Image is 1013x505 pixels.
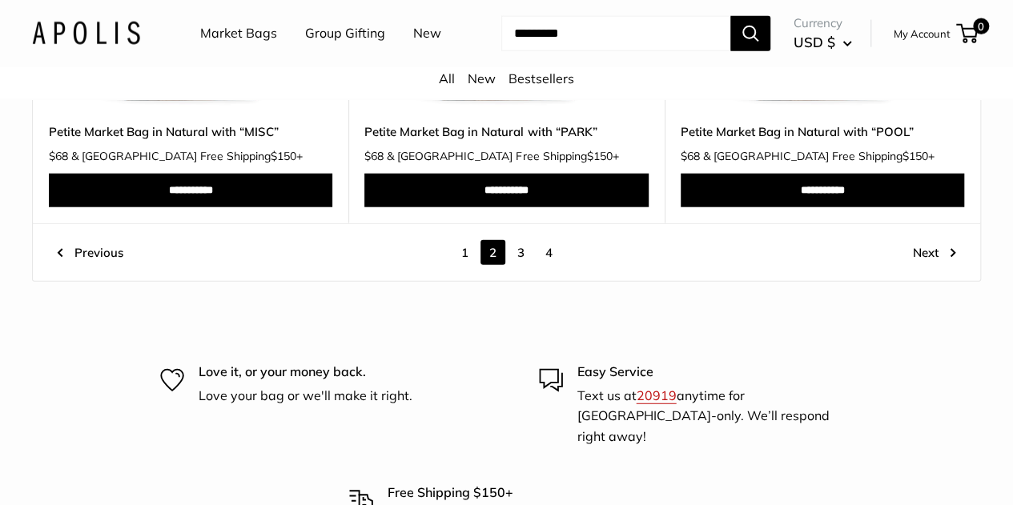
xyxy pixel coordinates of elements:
button: USD $ [794,30,852,55]
a: New [413,22,441,46]
span: Currency [794,12,852,34]
a: 20919 [637,387,677,403]
span: & [GEOGRAPHIC_DATA] Free Shipping + [387,150,618,162]
a: 0 [958,24,978,43]
a: All [439,70,455,86]
span: $68 [364,149,384,163]
span: & [GEOGRAPHIC_DATA] Free Shipping + [71,150,303,162]
p: Love it, or your money back. [199,362,412,383]
a: Previous [57,240,123,265]
p: Love your bag or we'll make it right. [199,386,412,407]
a: Petite Market Bag in Natural with “MISC” [49,122,332,141]
span: $150 [586,149,612,163]
a: Market Bags [200,22,277,46]
a: Petite Market Bag in Natural with “PARK” [364,122,648,141]
button: Search [730,16,770,51]
a: New [468,70,496,86]
span: $150 [902,149,928,163]
input: Search... [501,16,730,51]
span: USD $ [794,34,835,50]
p: Free Shipping $150+ [388,483,664,503]
a: Group Gifting [305,22,385,46]
p: Easy Service [577,362,854,383]
span: 2 [480,240,505,265]
a: 1 [452,240,477,265]
a: Petite Market Bag in Natural with “POOL” [681,122,964,141]
a: Next [913,240,956,265]
span: $68 [49,149,68,163]
span: & [GEOGRAPHIC_DATA] Free Shipping + [703,150,935,162]
span: $150 [271,149,296,163]
a: 3 [509,240,533,265]
a: 4 [537,240,561,265]
img: Apolis [32,22,140,45]
span: 0 [973,18,989,34]
a: Bestsellers [509,70,574,86]
a: My Account [894,24,951,43]
span: $68 [681,149,700,163]
p: Text us at anytime for [GEOGRAPHIC_DATA]-only. We’ll respond right away! [577,386,854,447]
